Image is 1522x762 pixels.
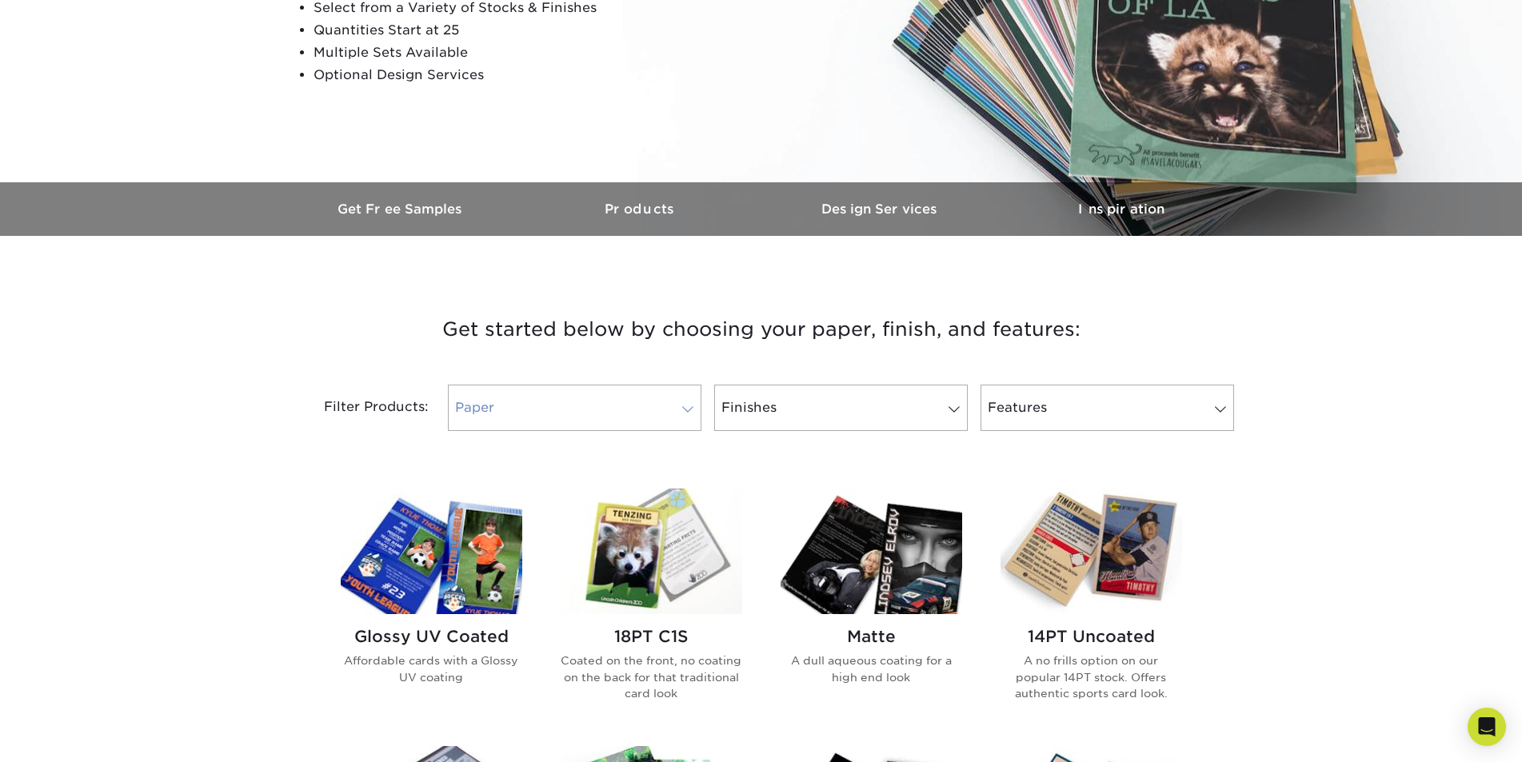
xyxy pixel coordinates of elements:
h2: 14PT Uncoated [1001,627,1182,646]
h2: 18PT C1S [561,627,742,646]
a: Finishes [714,385,968,431]
h2: Matte [781,627,962,646]
img: Glossy UV Coated Trading Cards [341,489,522,614]
img: 14PT Uncoated Trading Cards [1001,489,1182,614]
img: Matte Trading Cards [781,489,962,614]
a: Products [521,182,761,236]
div: Filter Products: [282,385,441,431]
li: Multiple Sets Available [314,42,701,64]
li: Quantities Start at 25 [314,19,701,42]
li: Optional Design Services [314,64,701,86]
div: Open Intercom Messenger [1468,708,1506,746]
p: Coated on the front, no coating on the back for that traditional card look [561,652,742,701]
p: Affordable cards with a Glossy UV coating [341,652,522,685]
a: Get Free Samples [282,182,521,236]
h2: Glossy UV Coated [341,627,522,646]
p: A dull aqueous coating for a high end look [781,652,962,685]
h3: Inspiration [1001,201,1241,217]
p: A no frills option on our popular 14PT stock. Offers authentic sports card look. [1001,652,1182,701]
h3: Get started below by choosing your paper, finish, and features: [294,293,1229,365]
a: 14PT Uncoated Trading Cards 14PT Uncoated A no frills option on our popular 14PT stock. Offers au... [1001,489,1182,727]
a: Glossy UV Coated Trading Cards Glossy UV Coated Affordable cards with a Glossy UV coating [341,489,522,727]
h3: Get Free Samples [282,201,521,217]
img: 18PT C1S Trading Cards [561,489,742,614]
h3: Design Services [761,201,1001,217]
a: Paper [448,385,701,431]
a: Design Services [761,182,1001,236]
a: Matte Trading Cards Matte A dull aqueous coating for a high end look [781,489,962,727]
a: Features [981,385,1234,431]
a: Inspiration [1001,182,1241,236]
a: 18PT C1S Trading Cards 18PT C1S Coated on the front, no coating on the back for that traditional ... [561,489,742,727]
h3: Products [521,201,761,217]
